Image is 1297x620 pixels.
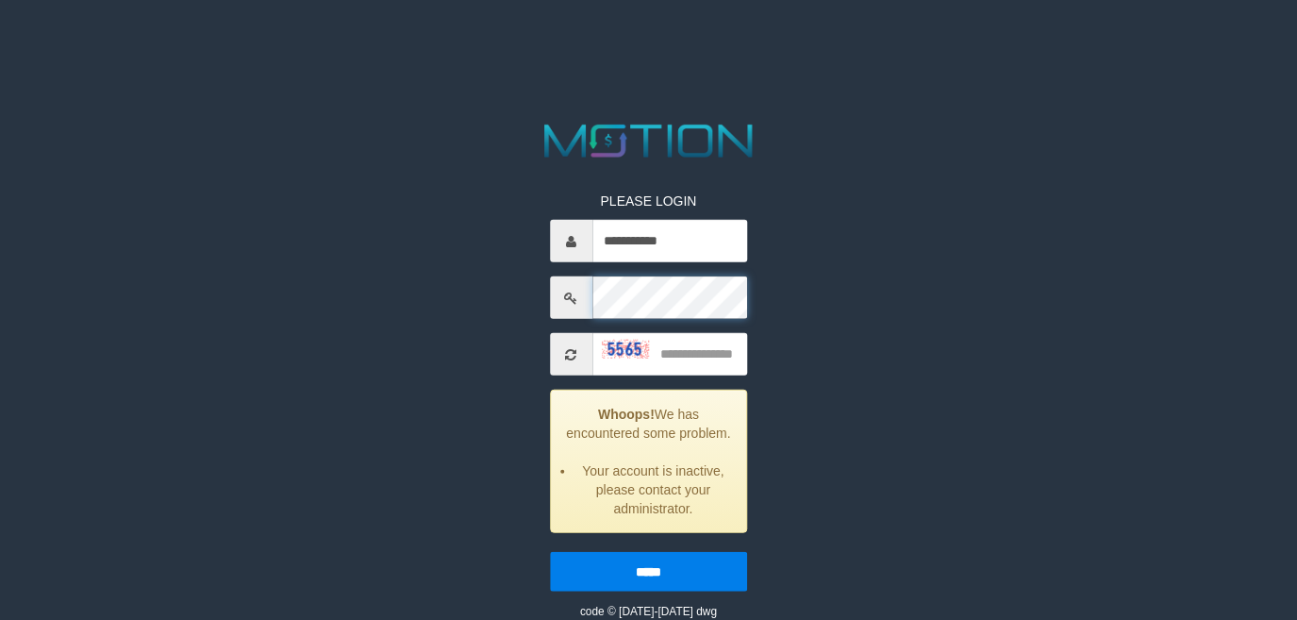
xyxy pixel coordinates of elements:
[574,461,732,518] li: Your account is inactive, please contact your administrator.
[580,605,717,618] small: code © [DATE]-[DATE] dwg
[598,407,655,422] strong: Whoops!
[550,192,747,210] p: PLEASE LOGIN
[550,390,747,533] div: We has encountered some problem.
[602,339,649,358] img: captcha
[535,119,762,163] img: MOTION_logo.png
